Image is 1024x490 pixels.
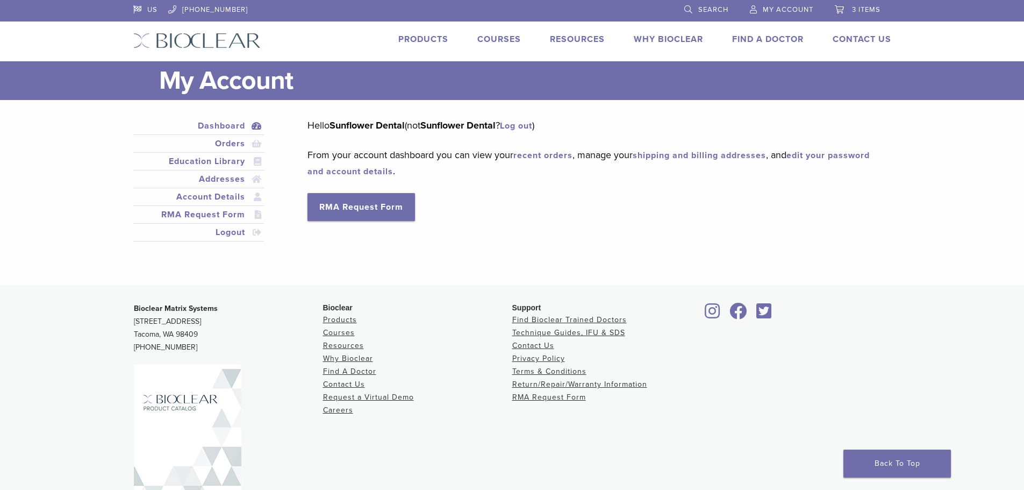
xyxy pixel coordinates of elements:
[634,34,703,45] a: Why Bioclear
[133,117,264,254] nav: Account pages
[135,190,262,203] a: Account Details
[133,33,261,48] img: Bioclear
[843,450,951,478] a: Back To Top
[134,302,323,354] p: [STREET_ADDRESS] Tacoma, WA 98409 [PHONE_NUMBER]
[698,5,728,14] span: Search
[513,150,572,161] a: recent orders
[420,119,496,131] strong: Sunflower Dental
[323,406,353,415] a: Careers
[763,5,813,14] span: My Account
[135,155,262,168] a: Education Library
[135,208,262,221] a: RMA Request Form
[135,173,262,186] a: Addresses
[512,393,586,402] a: RMA Request Form
[159,61,891,100] h1: My Account
[852,5,880,14] span: 3 items
[512,367,586,376] a: Terms & Conditions
[398,34,448,45] a: Products
[307,117,875,133] p: Hello (not ? )
[135,226,262,239] a: Logout
[512,328,625,337] a: Technique Guides, IFU & SDS
[323,303,353,312] span: Bioclear
[323,328,355,337] a: Courses
[732,34,804,45] a: Find A Doctor
[726,309,751,320] a: Bioclear
[550,34,605,45] a: Resources
[323,315,357,324] a: Products
[477,34,521,45] a: Courses
[307,147,875,179] p: From your account dashboard you can view your , manage your , and .
[134,304,218,313] strong: Bioclear Matrix Systems
[323,354,373,363] a: Why Bioclear
[323,367,376,376] a: Find A Doctor
[135,137,262,150] a: Orders
[512,380,647,389] a: Return/Repair/Warranty Information
[512,341,554,350] a: Contact Us
[512,315,627,324] a: Find Bioclear Trained Doctors
[512,354,565,363] a: Privacy Policy
[500,120,532,131] a: Log out
[753,309,776,320] a: Bioclear
[323,393,414,402] a: Request a Virtual Demo
[833,34,891,45] a: Contact Us
[512,303,541,312] span: Support
[633,150,766,161] a: shipping and billing addresses
[135,119,262,132] a: Dashboard
[323,380,365,389] a: Contact Us
[330,119,405,131] strong: Sunflower Dental
[307,193,415,221] a: RMA Request Form
[323,341,364,350] a: Resources
[701,309,724,320] a: Bioclear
